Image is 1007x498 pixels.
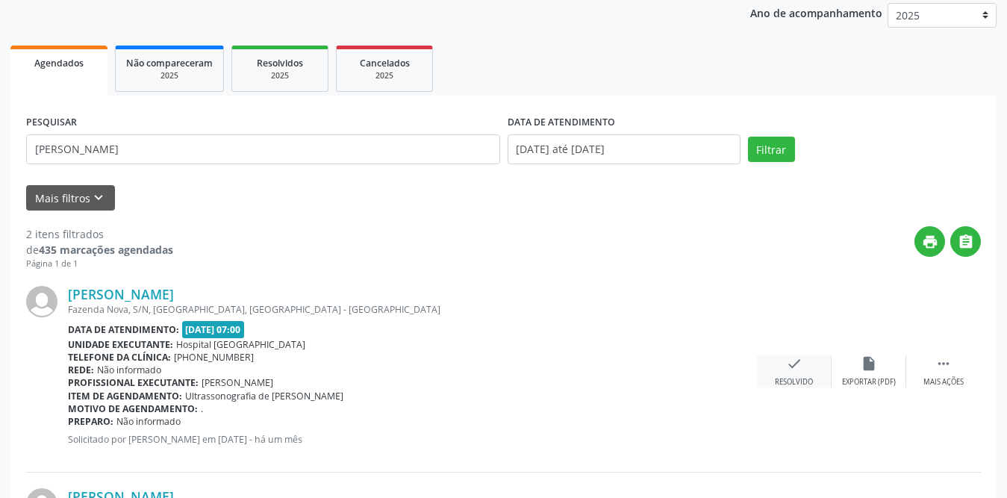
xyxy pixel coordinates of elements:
[68,415,113,428] b: Preparo:
[97,364,161,376] span: Não informado
[935,355,952,372] i: 
[508,111,615,134] label: DATA DE ATENDIMENTO
[174,351,254,364] span: [PHONE_NUMBER]
[68,303,757,316] div: Fazenda Nova, S/N, [GEOGRAPHIC_DATA], [GEOGRAPHIC_DATA] - [GEOGRAPHIC_DATA]
[68,402,198,415] b: Motivo de agendamento:
[26,242,173,258] div: de
[201,402,203,415] span: .
[861,355,877,372] i: insert_drive_file
[126,57,213,69] span: Não compareceram
[26,226,173,242] div: 2 itens filtrados
[26,185,115,211] button: Mais filtroskeyboard_arrow_down
[68,376,199,389] b: Profissional executante:
[257,57,303,69] span: Resolvidos
[748,137,795,162] button: Filtrar
[202,376,273,389] span: [PERSON_NAME]
[116,415,181,428] span: Não informado
[68,390,182,402] b: Item de agendamento:
[360,57,410,69] span: Cancelados
[775,377,813,387] div: Resolvido
[68,323,179,336] b: Data de atendimento:
[914,226,945,257] button: print
[68,433,757,446] p: Solicitado por [PERSON_NAME] em [DATE] - há um mês
[182,321,245,338] span: [DATE] 07:00
[923,377,964,387] div: Mais ações
[185,390,343,402] span: Ultrassonografia de [PERSON_NAME]
[508,134,741,164] input: Selecione um intervalo
[347,70,422,81] div: 2025
[39,243,173,257] strong: 435 marcações agendadas
[34,57,84,69] span: Agendados
[68,338,173,351] b: Unidade executante:
[26,111,77,134] label: PESQUISAR
[26,286,57,317] img: img
[786,355,802,372] i: check
[26,134,500,164] input: Nome, CNS
[922,234,938,250] i: print
[26,258,173,270] div: Página 1 de 1
[90,190,107,206] i: keyboard_arrow_down
[68,286,174,302] a: [PERSON_NAME]
[950,226,981,257] button: 
[842,377,896,387] div: Exportar (PDF)
[68,351,171,364] b: Telefone da clínica:
[958,234,974,250] i: 
[126,70,213,81] div: 2025
[68,364,94,376] b: Rede:
[750,3,882,22] p: Ano de acompanhamento
[243,70,317,81] div: 2025
[176,338,305,351] span: Hospital [GEOGRAPHIC_DATA]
